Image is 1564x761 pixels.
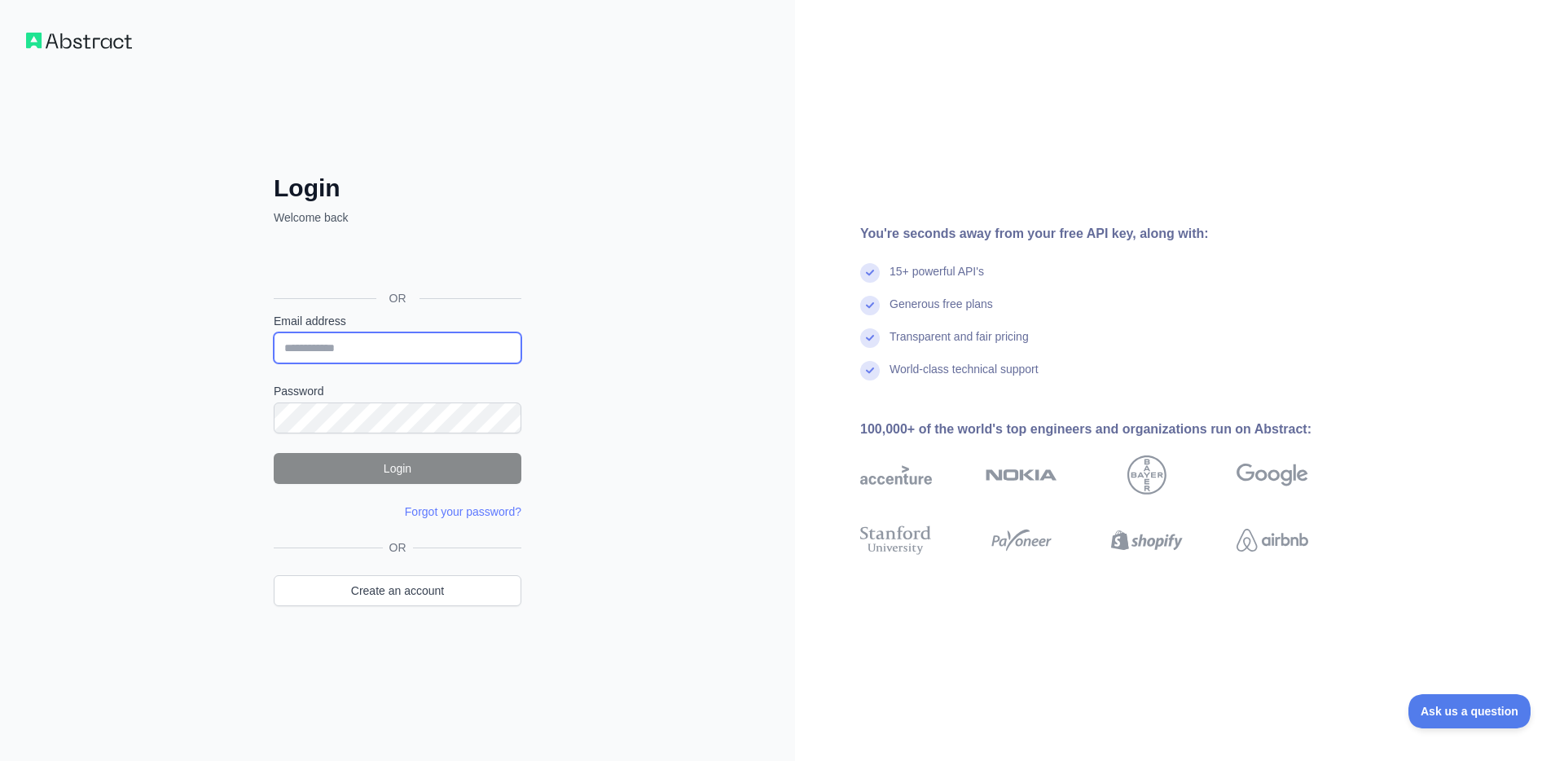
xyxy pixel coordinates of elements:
[274,209,521,226] p: Welcome back
[860,224,1360,244] div: You're seconds away from your free API key, along with:
[860,420,1360,439] div: 100,000+ of the world's top engineers and organizations run on Abstract:
[26,33,132,49] img: Workflow
[890,328,1029,361] div: Transparent and fair pricing
[890,361,1039,394] div: World-class technical support
[986,455,1057,495] img: nokia
[266,244,526,279] iframe: Sign in with Google Button
[1237,522,1308,558] img: airbnb
[986,522,1057,558] img: payoneer
[274,313,521,329] label: Email address
[860,522,932,558] img: stanford university
[860,455,932,495] img: accenture
[274,174,521,203] h2: Login
[274,383,521,399] label: Password
[860,296,880,315] img: check mark
[1111,522,1183,558] img: shopify
[860,361,880,380] img: check mark
[274,575,521,606] a: Create an account
[1237,455,1308,495] img: google
[890,296,993,328] div: Generous free plans
[1127,455,1166,495] img: bayer
[890,263,984,296] div: 15+ powerful API's
[274,453,521,484] button: Login
[376,290,420,306] span: OR
[860,328,880,348] img: check mark
[1408,694,1531,728] iframe: Toggle Customer Support
[405,505,521,518] a: Forgot your password?
[383,539,413,556] span: OR
[860,263,880,283] img: check mark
